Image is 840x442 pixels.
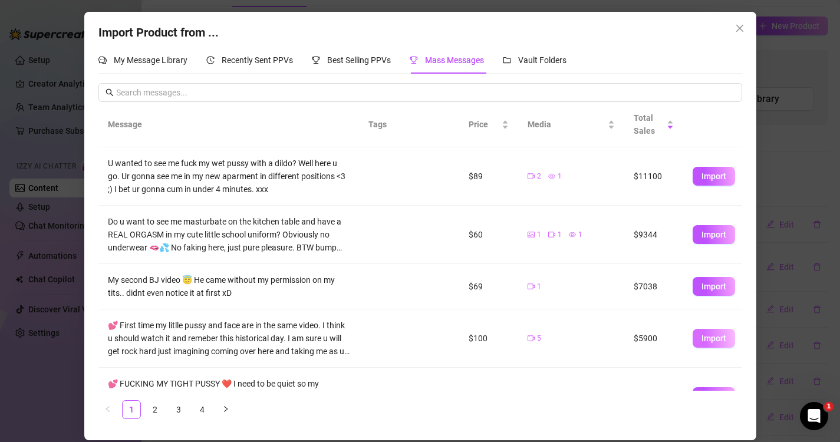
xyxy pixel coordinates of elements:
span: Media [528,118,605,131]
span: Import [701,334,726,343]
td: $5900 [624,309,683,368]
span: Mass Messages [425,55,484,65]
th: Message [98,102,359,147]
td: $11100 [624,147,683,206]
span: Import [701,171,726,181]
a: 1 [123,401,140,418]
button: Import [693,329,735,348]
a: 3 [170,401,187,418]
td: $5900 [624,368,683,426]
iframe: Intercom live chat [800,402,828,430]
a: 2 [146,401,164,418]
td: $89 [459,147,518,206]
span: trophy [312,56,320,64]
span: Vault Folders [518,55,566,65]
div: Do u want to see me masturbate on the kitchen table and have a REAL ORGASM in my cute little scho... [108,215,350,254]
td: $100 [459,309,518,368]
span: trophy [410,56,418,64]
td: $9344 [624,206,683,264]
span: Close [730,24,749,33]
li: 1 [122,400,141,419]
span: Best Selling PPVs [327,55,391,65]
button: Close [730,19,749,38]
span: search [106,88,114,97]
input: Search messages... [116,86,735,99]
th: Total Sales [624,102,683,147]
div: U wanted to see me fuck my wet pussy with a dildo? Well here u go. Ur gonna see me in my new apar... [108,157,350,196]
li: 4 [193,400,212,419]
span: video-camera [528,335,535,342]
span: eye [569,231,576,238]
span: Recently Sent PPVs [222,55,293,65]
span: eye [548,173,555,180]
li: 3 [169,400,188,419]
span: picture [528,231,535,238]
button: right [216,400,235,419]
td: $100 [459,368,518,426]
span: My Message Library [114,55,187,65]
span: history [206,56,215,64]
span: Price [469,118,499,131]
th: Price [459,102,518,147]
td: $69 [459,264,518,309]
span: close [735,24,745,33]
span: Import Product from ... [98,25,219,39]
li: Previous Page [98,400,117,419]
li: Next Page [216,400,235,419]
th: Media [518,102,624,147]
span: 1 [578,229,582,240]
span: 1 [558,229,562,240]
span: 2 [537,171,541,182]
span: Import [701,282,726,291]
span: 1 [558,171,562,182]
li: 2 [146,400,164,419]
th: Tags [359,102,430,147]
span: comment [98,56,107,64]
span: right [222,405,229,413]
td: $60 [459,206,518,264]
span: video-camera [528,283,535,290]
button: Import [693,225,735,244]
span: folder [503,56,511,64]
span: Total Sales [634,111,664,137]
div: 💕 First time my litlle pussy and face are in the same video. I think u should watch it and remebe... [108,319,350,358]
button: Import [693,167,735,186]
span: 1 [824,402,834,411]
button: Import [693,277,735,296]
span: 5 [537,333,541,344]
div: My second BJ video 😇 He came without my permission on my tits.. didnt even notice it at first xD [108,273,350,299]
button: Import [693,387,735,406]
a: 4 [193,401,211,418]
span: video-camera [528,173,535,180]
span: Import [701,230,726,239]
span: 1 [537,229,541,240]
button: left [98,400,117,419]
span: left [104,405,111,413]
span: 1 [537,281,541,292]
td: $7038 [624,264,683,309]
span: video-camera [548,231,555,238]
div: 💕 FUCKING MY TIGHT PUSSY ❤️ I need to be quiet so my roommates don’t hear me masturbating. Look h... [108,377,350,416]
